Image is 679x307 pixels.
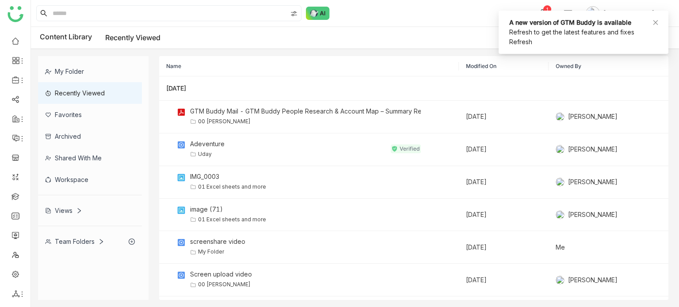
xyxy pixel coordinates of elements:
img: folder.svg [190,282,196,288]
img: mp4.svg [177,140,186,149]
a: Adeventure [190,140,225,148]
div: Favorites [38,104,142,125]
img: folder.svg [190,118,196,125]
div: Team Folders [45,238,104,245]
div: [DATE] [166,83,452,93]
div: [PERSON_NAME] [556,114,661,120]
td: [DATE] [459,101,549,133]
div: Workspace [38,169,142,190]
div: Archived [38,125,142,147]
div: Me [556,244,661,250]
td: [DATE] [459,133,549,166]
img: 684a9aedde261c4b36a3ced9 [556,178,565,186]
div: A new version of GTM Buddy is available [509,18,658,27]
img: 684a9aedde261c4b36a3ced9 [556,276,565,284]
div: My Folder [198,248,224,256]
div: Recently Viewed [38,82,142,104]
a: Recently Viewed [105,33,160,42]
div: 00 [PERSON_NAME] [198,280,251,289]
img: mp4.svg [177,238,186,247]
img: png.svg [177,206,186,215]
th: Name [159,56,459,76]
td: [DATE] [459,166,549,199]
div: Content Library [40,32,160,43]
img: 684a9845de261c4b36a3b50d [556,145,565,154]
button: [PERSON_NAME] [584,6,668,20]
img: logo [8,6,23,22]
div: My Folder [38,61,142,82]
img: 6860d480bc89cb0674c8c7e9 [556,112,565,121]
img: folder.svg [190,249,196,255]
img: folder.svg [190,184,196,190]
img: 684a9aedde261c4b36a3ced9 [556,210,565,219]
div: 1 [543,5,551,13]
img: folder.svg [190,216,196,223]
img: help.svg [564,10,572,19]
div: [PERSON_NAME] [556,277,661,283]
a: screenshare video [190,238,245,245]
div: [PERSON_NAME] [556,179,661,185]
img: mp4.svg [177,271,186,280]
div: Refresh to get the latest features and fixes [509,27,658,37]
div: [PERSON_NAME] [556,212,661,218]
a: GTM Buddy Mail - GTM Buddy People Research & Account Map – Summary Report.pdf [190,108,421,115]
img: png.svg [177,173,186,182]
div: 01 Excel sheets and more [198,216,266,224]
th: Modified On [459,56,549,76]
img: verified.svg [392,146,397,152]
div: Views [45,207,82,214]
div: [PERSON_NAME] [556,146,661,152]
a: image (71) [190,206,223,213]
div: 00 [PERSON_NAME] [198,117,251,126]
img: folder.svg [190,151,196,157]
th: Owned By [549,56,668,76]
button: Refresh [509,37,532,47]
div: Uday [198,150,212,159]
td: [DATE] [459,199,549,231]
td: [DATE] [459,264,549,296]
span: [PERSON_NAME] [603,8,654,18]
img: avatar [586,6,600,20]
img: ask-buddy-normal.svg [306,7,330,20]
a: Screen upload video [190,271,252,278]
div: 01 Excel sheets and more [198,183,266,191]
img: pdf.svg [177,108,186,117]
a: IMG_0003 [190,173,219,180]
div: Verified [391,144,421,153]
img: search-type.svg [290,10,298,17]
div: Shared with me [38,147,142,169]
td: [DATE] [459,231,549,264]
